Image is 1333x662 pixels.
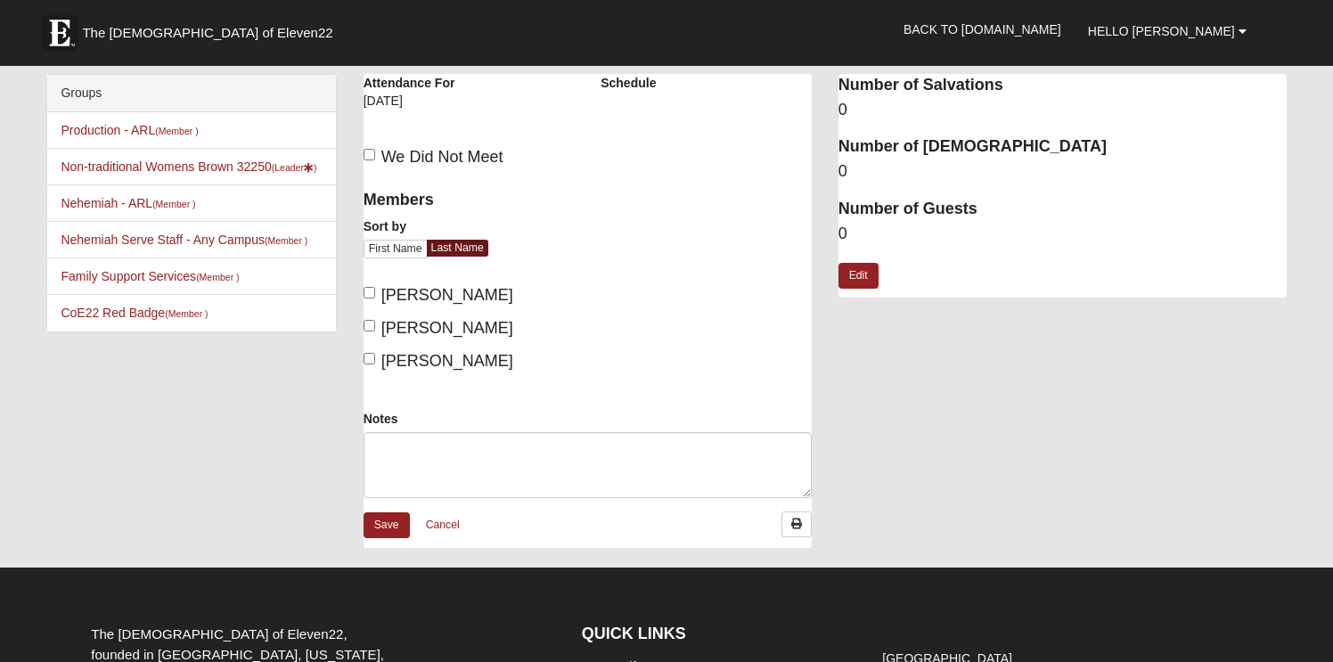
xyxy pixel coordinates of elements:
a: Nehemiah Serve Staff - Any Campus(Member ) [61,233,307,247]
a: Back to [DOMAIN_NAME] [890,7,1075,52]
label: Sort by [364,217,406,235]
h4: Members [364,191,574,210]
a: Nehemiah - ARL(Member ) [61,196,195,210]
a: Print Attendance Roster [781,511,812,537]
small: (Member ) [196,272,239,282]
input: [PERSON_NAME] [364,320,375,331]
small: (Leader ) [272,162,317,173]
label: Attendance For [364,74,455,92]
span: [PERSON_NAME] [381,319,513,337]
dd: 0 [838,160,1287,184]
label: Notes [364,410,398,428]
a: The [DEMOGRAPHIC_DATA] of Eleven22 [33,6,389,51]
h4: QUICK LINKS [582,625,849,644]
a: Edit [838,263,879,289]
a: CoE22 Red Badge(Member ) [61,306,208,320]
a: Cancel [414,511,471,539]
input: [PERSON_NAME] [364,287,375,298]
a: Last Name [427,240,488,257]
span: The [DEMOGRAPHIC_DATA] of Eleven22 [82,24,332,42]
small: (Member ) [165,308,208,319]
label: Schedule [601,74,656,92]
a: Save [364,512,410,538]
a: First Name [364,240,428,258]
img: Eleven22 logo [42,15,78,51]
input: [PERSON_NAME] [364,353,375,364]
dd: 0 [838,223,1287,246]
dt: Number of Salvations [838,74,1287,97]
dd: 0 [838,99,1287,122]
span: Hello [PERSON_NAME] [1088,24,1235,38]
div: Groups [47,75,335,112]
small: (Member ) [155,126,198,136]
small: (Member ) [152,199,195,209]
span: We Did Not Meet [381,148,503,166]
a: Production - ARL(Member ) [61,123,198,137]
div: [DATE] [364,92,455,122]
a: Family Support Services(Member ) [61,269,239,283]
span: [PERSON_NAME] [381,286,513,304]
a: Hello [PERSON_NAME] [1075,9,1260,53]
a: Non-traditional Womens Brown 32250(Leader) [61,159,316,174]
dt: Number of Guests [838,198,1287,221]
dt: Number of [DEMOGRAPHIC_DATA] [838,135,1287,159]
span: [PERSON_NAME] [381,352,513,370]
input: We Did Not Meet [364,149,375,160]
small: (Member ) [265,235,307,246]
